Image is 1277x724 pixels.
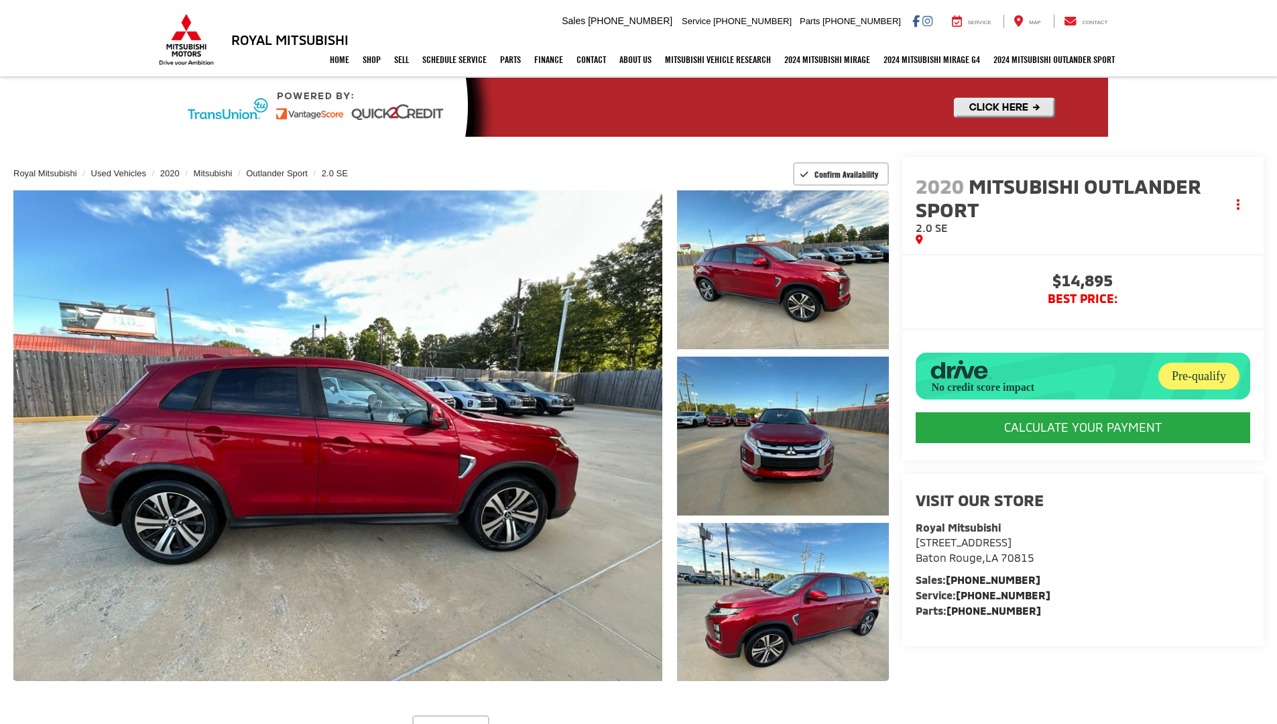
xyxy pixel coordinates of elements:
[1054,15,1118,28] a: Contact
[800,16,820,26] span: Parts
[1004,15,1050,28] a: Map
[916,573,1040,586] strong: Sales:
[493,43,528,76] a: Parts: Opens in a new tab
[1237,199,1239,210] span: dropdown dots
[674,355,890,517] img: 2020 Mitsubishi Outlander Sport 2.0 SE
[916,292,1250,306] span: BEST PRICE:
[1029,19,1040,25] span: Map
[877,43,987,76] a: 2024 Mitsubishi Mirage G4
[677,357,889,516] a: Expand Photo 2
[922,15,932,26] a: Instagram: Click to visit our Instagram page
[916,174,1201,221] span: Mitsubishi Outlander Sport
[916,221,948,234] span: 2.0 SE
[562,15,585,26] span: Sales
[246,168,308,178] a: Outlander Sport
[416,43,493,76] a: Schedule Service: Opens in a new tab
[916,491,1250,509] h2: Visit our Store
[916,174,964,198] span: 2020
[356,43,387,76] a: Shop
[322,168,348,178] a: 2.0 SE
[947,604,1041,617] a: [PHONE_NUMBER]
[968,19,991,25] span: Service
[916,536,1034,564] a: [STREET_ADDRESS] Baton Rouge,LA 70815
[7,188,668,684] img: 2020 Mitsubishi Outlander Sport 2.0 SE
[231,32,349,47] h3: Royal Mitsubishi
[194,168,233,178] a: Mitsubishi
[170,78,1108,137] img: Quick2Credit
[916,521,1001,534] strong: Royal Mitsubishi
[946,573,1040,586] a: [PHONE_NUMBER]
[1227,193,1250,217] button: Actions
[1082,19,1107,25] span: Contact
[677,190,889,349] a: Expand Photo 1
[613,43,658,76] a: About Us
[916,551,982,564] span: Baton Rouge
[387,43,416,76] a: Sell
[916,412,1250,443] : CALCULATE YOUR PAYMENT
[658,43,778,76] a: Mitsubishi Vehicle Research
[156,13,217,66] img: Mitsubishi
[674,521,890,683] img: 2020 Mitsubishi Outlander Sport 2.0 SE
[987,43,1121,76] a: 2024 Mitsubishi Outlander SPORT
[956,589,1050,601] a: [PHONE_NUMBER]
[916,536,1012,548] span: [STREET_ADDRESS]
[985,551,998,564] span: LA
[916,589,1050,601] strong: Service:
[814,169,878,180] span: Confirm Availability
[13,168,77,178] a: Royal Mitsubishi
[916,604,1041,617] strong: Parts:
[91,168,146,178] a: Used Vehicles
[1001,551,1034,564] span: 70815
[912,15,920,26] a: Facebook: Click to visit our Facebook page
[677,523,889,682] a: Expand Photo 3
[682,16,711,26] span: Service
[13,190,662,681] a: Expand Photo 0
[823,16,901,26] span: [PHONE_NUMBER]
[778,43,877,76] a: 2024 Mitsubishi Mirage
[588,15,672,26] span: [PHONE_NUMBER]
[713,16,792,26] span: [PHONE_NUMBER]
[528,43,570,76] a: Finance
[942,15,1001,28] a: Service
[160,168,180,178] a: 2020
[793,162,889,186] button: Confirm Availability
[570,43,613,76] a: Contact
[916,551,1034,564] span: ,
[674,188,890,351] img: 2020 Mitsubishi Outlander Sport 2.0 SE
[916,272,1250,292] span: $14,895
[323,43,356,76] a: Home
